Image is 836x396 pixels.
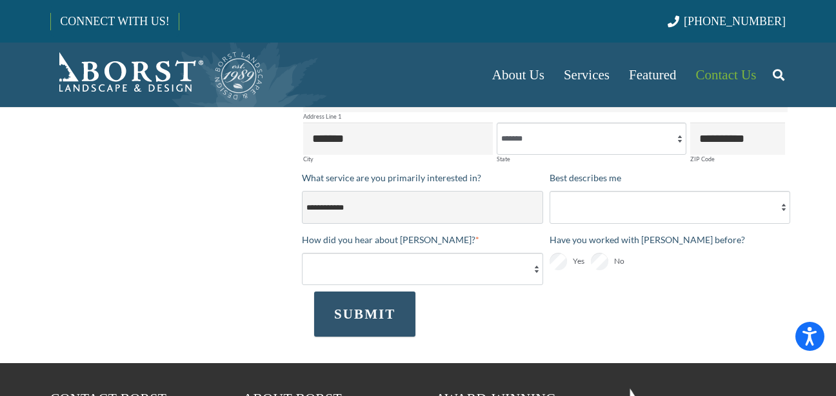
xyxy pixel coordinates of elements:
input: Yes [550,253,567,270]
input: No [591,253,608,270]
select: What service are you primarily interested in? [302,191,543,223]
a: Featured [619,43,686,107]
span: [PHONE_NUMBER] [684,15,786,28]
span: About Us [492,67,544,83]
select: How did you hear about [PERSON_NAME]?* [302,253,543,285]
label: State [497,156,686,162]
span: Have you worked with [PERSON_NAME] before? [550,234,745,245]
button: SUBMIT [314,292,415,337]
span: No [614,253,624,269]
a: Contact Us [686,43,766,107]
a: Borst-Logo [50,49,264,101]
span: Yes [573,253,584,269]
a: About Us [483,43,554,107]
a: Search [766,59,791,91]
select: Best describes me [550,191,791,223]
a: CONNECT WITH US! [51,6,178,37]
a: Services [554,43,619,107]
span: How did you hear about [PERSON_NAME]? [302,234,475,245]
span: Contact Us [696,67,757,83]
span: Services [564,67,610,83]
label: Address Line 1 [303,114,788,119]
label: City [303,156,493,162]
span: Best describes me [550,172,621,183]
span: What service are you primarily interested in? [302,172,481,183]
a: [PHONE_NUMBER] [668,15,786,28]
span: Featured [629,67,676,83]
label: ZIP Code [690,156,785,162]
